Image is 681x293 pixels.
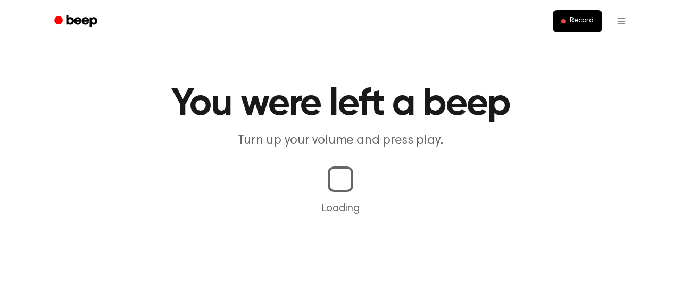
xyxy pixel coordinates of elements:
h1: You were left a beep [68,85,613,123]
p: Turn up your volume and press play. [136,132,545,149]
p: Loading [13,200,668,216]
button: Record [553,10,602,32]
a: Beep [47,11,107,32]
span: Record [570,16,594,26]
button: Open menu [609,9,634,34]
